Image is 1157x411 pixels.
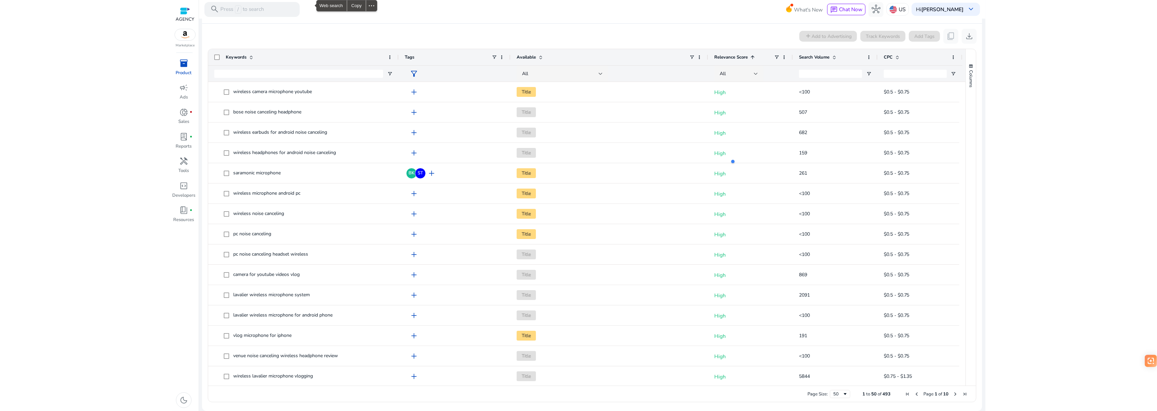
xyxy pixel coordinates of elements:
[189,135,193,138] span: fiber_manual_record
[714,54,748,60] span: Relevance Score
[714,248,787,262] p: High
[799,373,810,380] span: 5844
[962,391,968,397] div: Last Page
[871,391,877,397] span: 50
[410,230,418,239] span: add
[714,349,787,363] p: High
[799,272,807,278] span: 869
[799,150,807,156] span: 159
[714,268,787,282] p: High
[799,70,862,78] input: Search Volume Filter Input
[233,109,301,115] span: bose noise canceling headphone
[799,109,807,115] span: 507
[172,180,196,204] a: code_blocksDevelopers
[410,291,418,300] span: add
[172,204,196,229] a: book_4fiber_manual_recordResources
[833,391,842,397] div: 50
[179,83,188,92] span: campaign
[517,87,536,97] span: Title
[410,372,418,381] span: add
[233,170,281,176] span: saramonic microphone
[866,71,872,77] button: Open Filter Menu
[939,391,942,397] span: of
[799,231,810,237] span: <100
[884,332,910,339] span: $0.5 - $0.75
[387,71,393,77] button: Open Filter Menu
[884,170,910,176] span: $0.5 - $0.75
[884,353,910,359] span: $0.5 - $0.75
[175,29,195,40] img: amazon.svg
[517,310,536,320] span: Title
[914,391,920,397] div: Previous Page
[233,312,333,318] span: lavalier wireless microphone for android phone
[179,132,188,141] span: lab_profile
[884,373,912,380] span: $0.75 - $1.35
[884,54,893,60] span: CPC
[233,149,336,156] span: wireless headphones for android noise canceling
[408,171,414,175] span: BK
[179,206,188,215] span: book_4
[410,69,418,78] span: filter_alt
[799,170,807,176] span: 261
[410,352,418,361] span: add
[233,251,308,257] span: pc noise canceling headset wireless
[410,331,418,340] span: add
[799,89,810,95] span: <100
[953,391,958,397] div: Next Page
[172,82,196,106] a: campaignAds
[180,94,188,101] p: Ads
[799,211,810,217] span: <100
[827,4,865,15] button: chatChat Now
[872,5,880,14] span: hub
[714,288,787,302] p: High
[176,16,195,23] p: AGENCY
[427,169,436,178] span: add
[890,6,897,13] img: us.svg
[830,6,838,14] span: chat
[172,58,196,82] a: inventory_2Product
[410,210,418,218] span: add
[884,312,910,319] span: $0.5 - $0.75
[410,88,418,96] span: add
[714,309,787,323] p: High
[517,128,536,137] span: Title
[179,157,188,166] span: handyman
[517,331,536,341] span: Title
[799,292,810,298] span: 2091
[884,70,947,78] input: CPC Filter Input
[884,211,910,217] span: $0.5 - $0.75
[410,128,418,137] span: add
[405,54,414,60] span: Tags
[214,70,383,78] input: Keywords Filter Input
[517,250,536,259] span: Title
[233,352,338,359] span: venue noise canceling wireless headphone review
[235,5,241,14] span: /
[220,5,264,14] p: Press to search
[517,209,536,219] span: Title
[935,391,938,397] span: 1
[839,6,862,13] span: Chat Now
[517,351,536,361] span: Title
[317,0,347,11] span: Web search
[517,371,536,381] span: Title
[966,5,975,14] span: keyboard_arrow_down
[714,146,787,160] p: High
[884,89,910,95] span: $0.5 - $0.75
[714,370,787,384] p: High
[176,143,192,150] p: Reports
[172,131,196,155] a: lab_profilefiber_manual_recordReports
[179,168,189,174] p: Tools
[233,231,271,237] span: pc noise canceling
[233,210,284,217] span: wireless noise canceling
[179,59,188,68] span: inventory_2
[517,107,536,117] span: Title
[179,181,188,190] span: code_blocks
[233,129,327,135] span: wireless earbuds for android noise canceling
[410,149,418,157] span: add
[179,108,188,117] span: donut_small
[714,126,787,140] p: High
[878,391,881,397] span: of
[522,70,528,77] span: All
[178,118,189,125] p: Sales
[174,217,194,223] p: Resources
